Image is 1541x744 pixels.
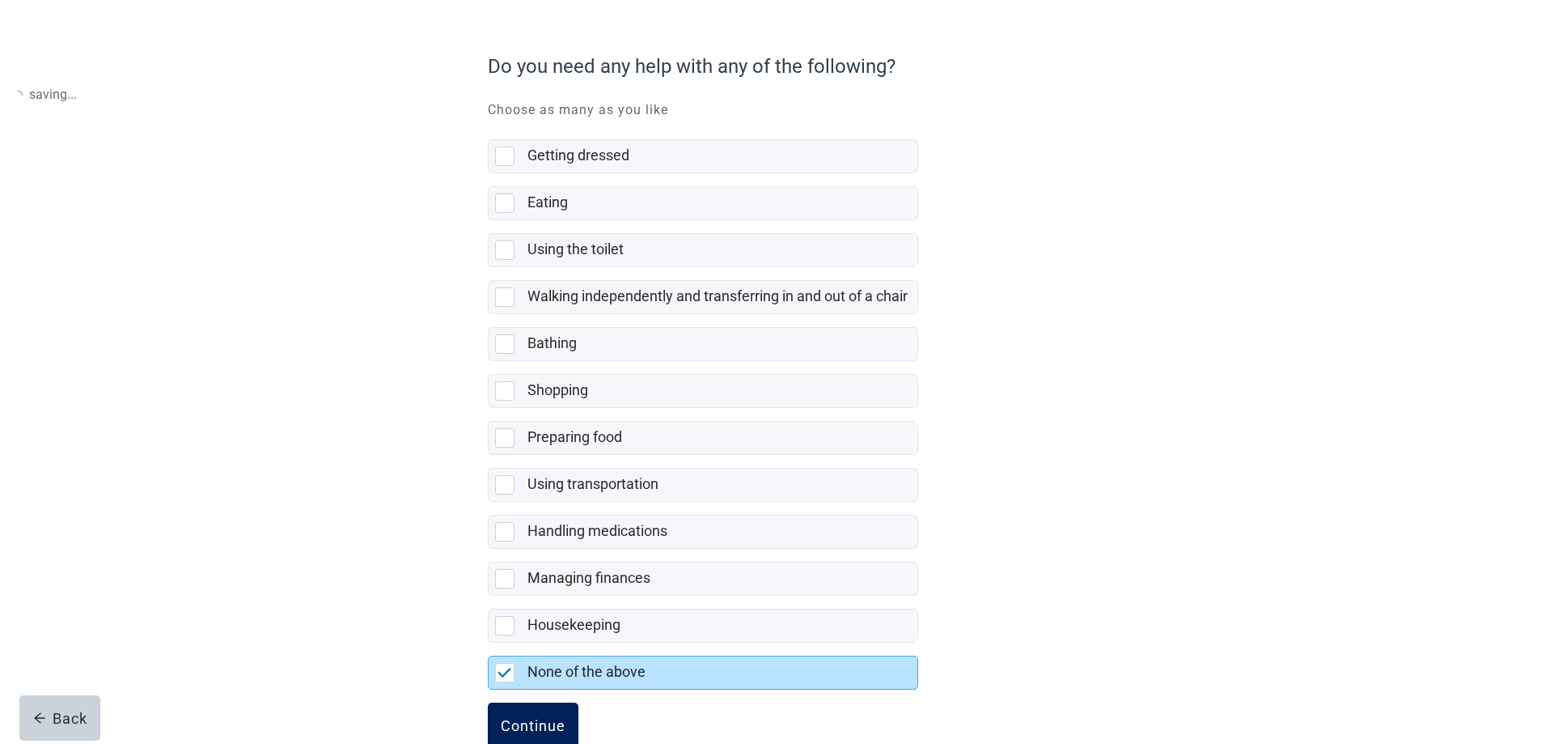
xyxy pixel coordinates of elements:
[527,147,629,164] label: Getting dressed
[488,233,918,267] div: Using the toilet, checkbox, not selected
[527,475,658,492] label: Using transportation
[527,663,646,680] label: None of the above
[527,287,908,304] label: Walking independently and transferring in and out of a chair
[488,280,918,314] div: Walking independently and transferring in and out of a chair, checkbox, not selected
[33,710,87,726] div: Back
[527,381,588,398] label: Shopping
[13,91,23,100] span: loading
[488,327,918,361] div: Bathing, checkbox, not selected
[488,374,918,408] div: Shopping, checkbox, not selected
[527,428,622,445] label: Preparing food
[501,717,565,733] div: Continue
[488,139,918,173] div: Getting dressed, checkbox, not selected
[13,84,77,104] p: saving ...
[488,656,918,690] div: None of the above, checkbox, selected
[527,334,577,351] label: Bathing
[33,712,46,725] span: arrow-left
[527,193,568,210] label: Eating
[527,616,620,633] label: Housekeeping
[488,562,918,596] div: Managing finances, checkbox, not selected
[527,522,667,539] label: Handling medications
[527,569,650,586] label: Managing finances
[488,52,1046,81] label: Do you need any help with any of the following?
[488,100,1054,120] p: Choose as many as you like
[488,421,918,455] div: Preparing food, checkbox, not selected
[488,515,918,549] div: Handling medications, checkbox, not selected
[488,609,918,643] div: Housekeeping, checkbox, not selected
[527,240,624,257] label: Using the toilet
[19,695,100,741] button: arrow-leftBack
[488,186,918,220] div: Eating, checkbox, not selected
[488,468,918,502] div: Using transportation, checkbox, not selected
